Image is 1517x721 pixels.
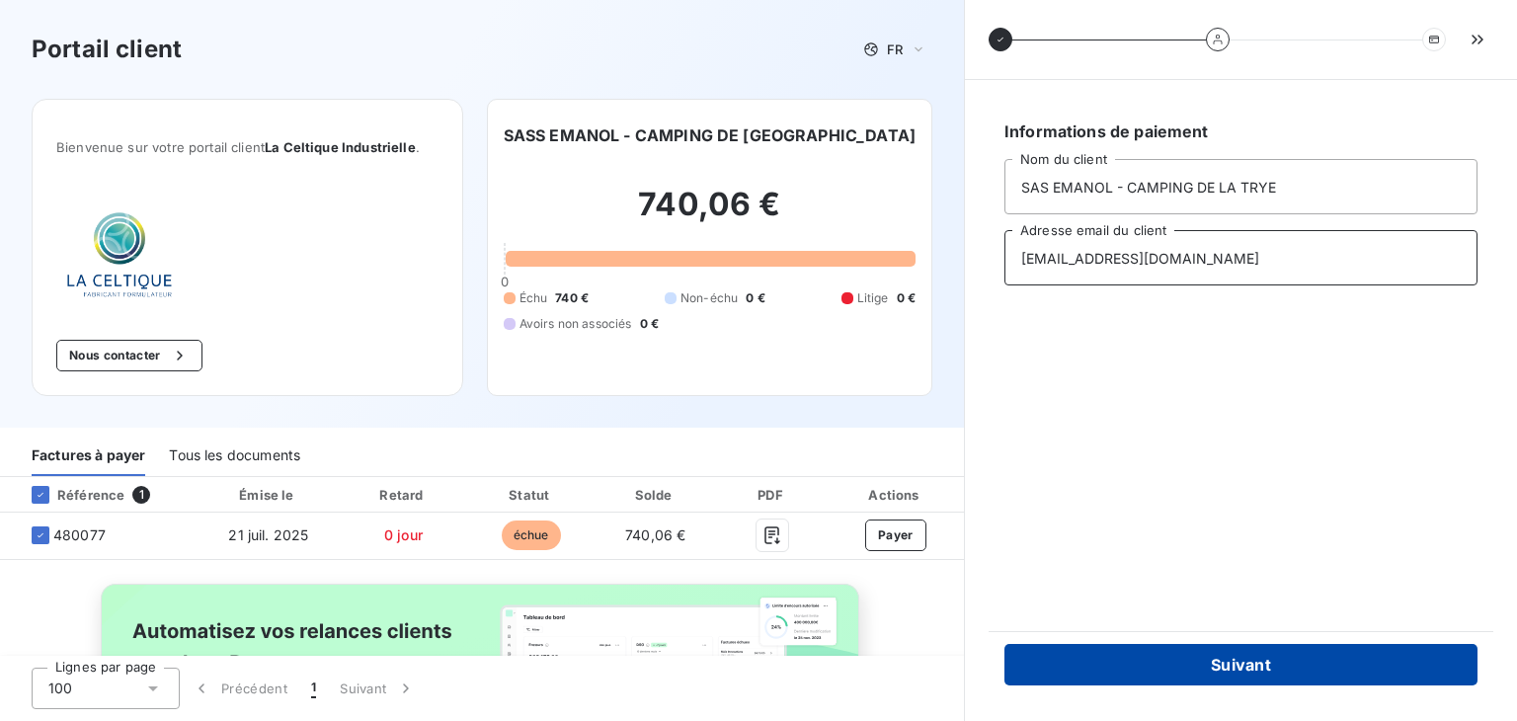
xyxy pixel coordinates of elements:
div: Solde [599,485,713,505]
button: Précédent [180,668,299,709]
span: 740,06 € [625,526,685,543]
div: PDF [721,485,824,505]
div: Actions [832,485,960,505]
button: Nous contacter [56,340,202,371]
div: Retard [343,485,464,505]
span: La Celtique Industrielle [265,139,416,155]
span: 0 [501,274,509,289]
span: échue [502,521,561,550]
input: placeholder [1004,230,1477,285]
span: Litige [857,289,889,307]
span: 21 juil. 2025 [228,526,308,543]
span: 480077 [53,525,106,545]
span: 0 € [640,315,659,333]
span: 1 [311,679,316,698]
span: 0 € [746,289,764,307]
h3: Portail client [32,32,182,67]
div: Émise le [202,485,335,505]
div: Statut [472,485,591,505]
button: Suivant [1004,644,1477,685]
button: 1 [299,668,328,709]
span: 100 [48,679,72,698]
h2: 740,06 € [504,185,916,244]
span: Non-échu [680,289,738,307]
span: Échu [519,289,548,307]
input: placeholder [1004,159,1477,214]
div: Référence [16,486,124,504]
h6: SASS EMANOL - CAMPING DE [GEOGRAPHIC_DATA] [504,123,916,147]
span: Bienvenue sur votre portail client . [56,139,439,155]
div: Tous les documents [169,435,300,476]
div: Factures à payer [32,435,145,476]
span: FR [887,41,903,57]
span: 1 [132,486,150,504]
span: 740 € [555,289,589,307]
span: Avoirs non associés [519,315,632,333]
button: Suivant [328,668,428,709]
span: 0 jour [384,526,423,543]
img: Company logo [56,202,183,308]
button: Payer [865,520,926,551]
span: 0 € [897,289,916,307]
h6: Informations de paiement [1004,120,1477,143]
